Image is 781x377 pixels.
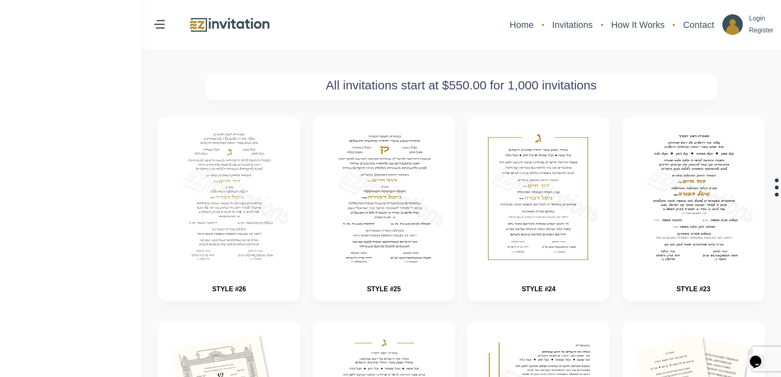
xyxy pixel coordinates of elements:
[607,14,669,36] a: How It Works
[749,13,774,37] p: Login Register
[367,286,401,292] a: STYLE #25
[209,78,713,93] h2: All invitations start at $550.00 for 1,000 invitations
[505,14,538,36] a: Home
[622,117,765,301] button: invitation STYLE #23
[212,286,246,292] a: STYLE #26
[676,286,710,292] a: STYLE #23
[313,117,455,301] button: invitation STYLE #25
[480,129,597,265] img: invitation
[548,14,597,36] a: Invitations
[189,16,271,34] img: logo.png
[467,117,610,301] button: invitation STYLE #24
[170,129,288,265] img: invitation
[521,286,556,292] a: STYLE #24
[635,129,752,265] img: invitation
[679,14,718,36] a: Contact
[158,117,300,301] button: invitation STYLE #26
[722,14,743,35] img: ico_account.png
[747,344,773,369] iframe: chat widget
[325,129,443,265] img: invitation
